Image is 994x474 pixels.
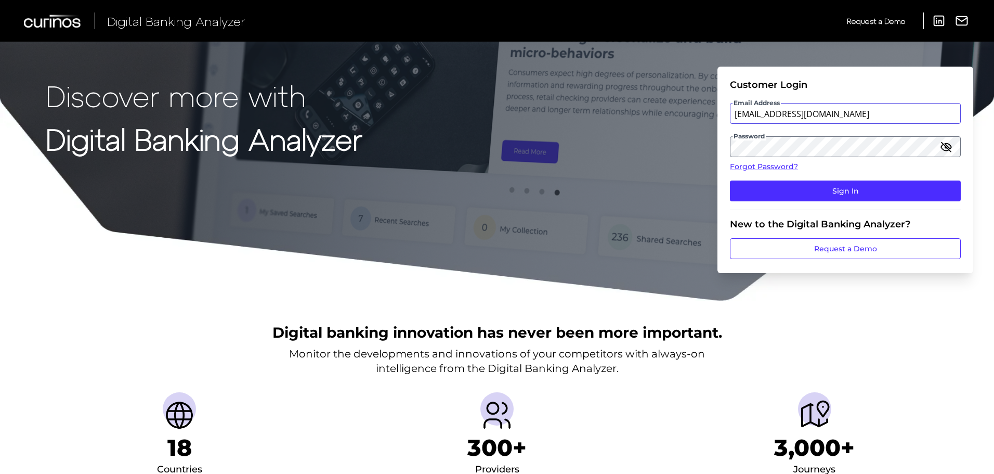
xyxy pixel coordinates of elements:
[24,15,82,28] img: Curinos
[46,121,362,156] strong: Digital Banking Analyzer
[733,132,766,140] span: Password
[167,434,192,462] h1: 18
[730,238,961,259] a: Request a Demo
[847,17,905,25] span: Request a Demo
[847,12,905,30] a: Request a Demo
[467,434,527,462] h1: 300+
[730,181,961,201] button: Sign In
[730,219,961,230] div: New to the Digital Banking Analyzer?
[730,161,961,172] a: Forgot Password?
[289,347,705,376] p: Monitor the developments and innovations of your competitors with always-on intelligence from the...
[46,79,362,112] p: Discover more with
[730,79,961,91] div: Customer Login
[774,434,855,462] h1: 3,000+
[272,323,722,342] h2: Digital banking innovation has never been more important.
[480,399,514,432] img: Providers
[107,14,245,29] span: Digital Banking Analyzer
[798,399,831,432] img: Journeys
[163,399,196,432] img: Countries
[733,99,781,107] span: Email Address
